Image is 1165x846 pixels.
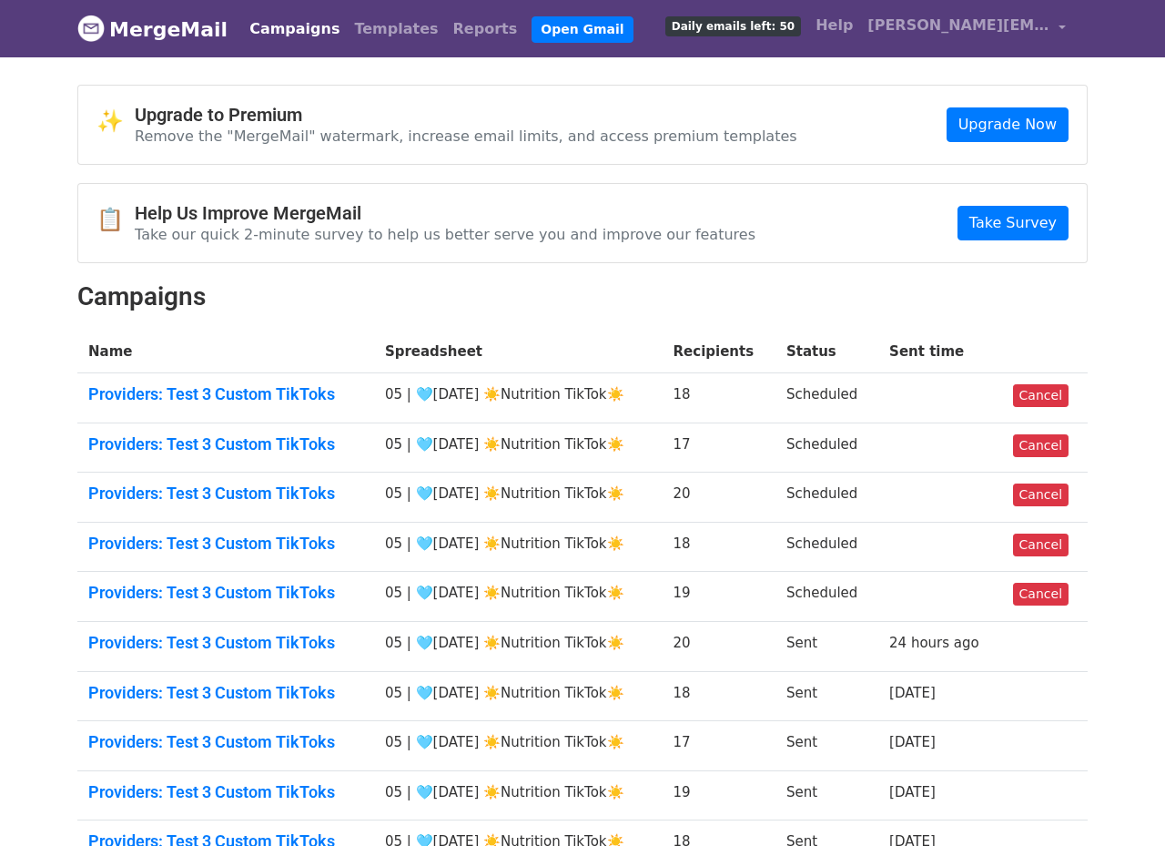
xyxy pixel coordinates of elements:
td: 05 | 🩵[DATE] ☀️Nutrition TikTok☀️ [374,622,663,672]
td: Scheduled [775,522,878,572]
td: 19 [663,572,775,622]
td: Sent [775,770,878,821]
img: MergeMail logo [77,15,105,42]
td: 20 [663,622,775,672]
td: 05 | 🩵[DATE] ☀️Nutrition TikTok☀️ [374,572,663,622]
p: Remove the "MergeMail" watermark, increase email limits, and access premium templates [135,127,797,146]
a: Cancel [1013,484,1069,506]
a: Providers: Test 3 Custom TikToks [88,583,363,603]
a: Open Gmail [532,16,633,43]
td: 05 | 🩵[DATE] ☀️Nutrition TikTok☀️ [374,473,663,523]
a: Reports [446,11,525,47]
td: 05 | 🩵[DATE] ☀️Nutrition TikTok☀️ [374,721,663,771]
a: [PERSON_NAME][EMAIL_ADDRESS][DOMAIN_NAME] [860,7,1073,50]
th: Recipients [663,331,775,373]
span: 📋 [96,207,135,233]
td: 05 | 🩵[DATE] ☀️Nutrition TikTok☀️ [374,423,663,473]
a: Cancel [1013,534,1069,556]
a: Upgrade Now [947,107,1069,142]
a: Templates [347,11,445,47]
a: Providers: Test 3 Custom TikToks [88,384,363,404]
h4: Upgrade to Premium [135,104,797,126]
td: 05 | 🩵[DATE] ☀️Nutrition TikTok☀️ [374,373,663,423]
a: Campaigns [242,11,347,47]
span: ✨ [96,108,135,135]
a: Providers: Test 3 Custom TikToks [88,534,363,554]
th: Name [77,331,374,373]
span: [PERSON_NAME][EMAIL_ADDRESS][DOMAIN_NAME] [867,15,1049,36]
td: 19 [663,770,775,821]
p: Take our quick 2-minute survey to help us better serve you and improve our features [135,225,755,244]
td: 18 [663,671,775,721]
td: 18 [663,373,775,423]
a: Help [808,7,860,44]
a: [DATE] [889,685,936,701]
td: 05 | 🩵[DATE] ☀️Nutrition TikTok☀️ [374,671,663,721]
td: 05 | 🩵[DATE] ☀️Nutrition TikTok☀️ [374,770,663,821]
a: Cancel [1013,434,1069,457]
td: 05 | 🩵[DATE] ☀️Nutrition TikTok☀️ [374,522,663,572]
td: Scheduled [775,423,878,473]
a: Daily emails left: 50 [658,7,808,44]
td: Sent [775,721,878,771]
td: 20 [663,473,775,523]
a: Providers: Test 3 Custom TikToks [88,484,363,504]
a: Providers: Test 3 Custom TikToks [88,732,363,752]
a: Cancel [1013,384,1069,407]
h4: Help Us Improve MergeMail [135,202,755,224]
td: Sent [775,622,878,672]
a: Providers: Test 3 Custom TikToks [88,683,363,703]
a: Take Survey [957,206,1069,240]
a: Cancel [1013,583,1069,606]
a: Providers: Test 3 Custom TikToks [88,782,363,802]
th: Spreadsheet [374,331,663,373]
td: Scheduled [775,572,878,622]
td: Sent [775,671,878,721]
td: 18 [663,522,775,572]
td: 17 [663,423,775,473]
th: Sent time [878,331,1002,373]
td: Scheduled [775,373,878,423]
td: 17 [663,721,775,771]
a: MergeMail [77,10,228,48]
a: [DATE] [889,784,936,800]
a: 24 hours ago [889,635,979,651]
h2: Campaigns [77,281,1088,312]
span: Daily emails left: 50 [665,16,801,36]
a: Providers: Test 3 Custom TikToks [88,633,363,653]
a: Providers: Test 3 Custom TikToks [88,434,363,454]
th: Status [775,331,878,373]
a: [DATE] [889,734,936,750]
td: Scheduled [775,473,878,523]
